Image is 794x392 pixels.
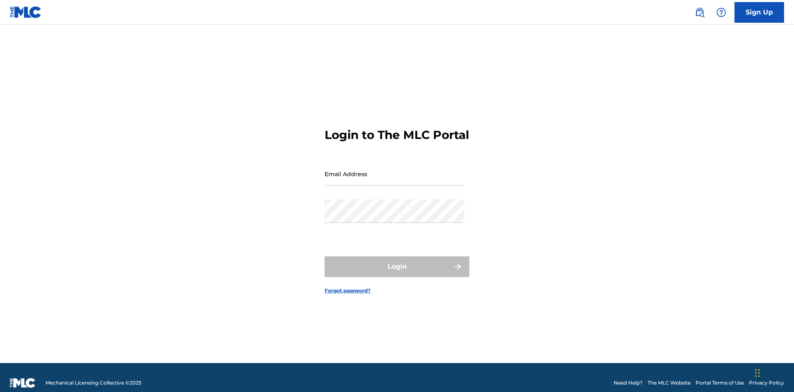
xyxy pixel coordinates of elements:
a: Need Help? [614,379,643,387]
div: Drag [755,361,760,385]
a: Sign Up [734,2,784,23]
img: help [716,7,726,17]
img: MLC Logo [10,6,42,18]
a: Portal Terms of Use [696,379,744,387]
img: search [695,7,705,17]
a: Public Search [691,4,708,21]
span: Mechanical Licensing Collective © 2025 [45,379,141,387]
a: Forgot password? [325,287,371,294]
a: The MLC Website [648,379,691,387]
h3: Login to The MLC Portal [325,128,469,142]
img: logo [10,378,36,388]
iframe: Chat Widget [753,352,794,392]
div: Help [713,4,729,21]
a: Privacy Policy [749,379,784,387]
